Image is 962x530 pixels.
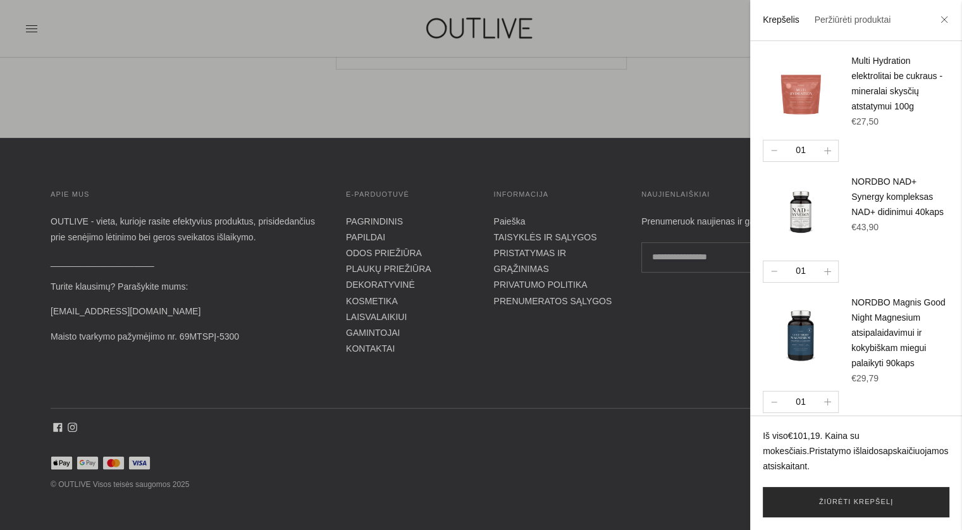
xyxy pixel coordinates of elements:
[763,487,949,517] a: Žiūrėti krepšelį
[814,15,891,25] a: Peržiūrėti produktai
[763,54,839,130] img: Multi_Hydration_outlive_200x.png
[763,15,799,25] a: Krepšelis
[851,373,879,383] span: €29,79
[788,431,820,441] span: €101,19
[809,446,883,456] a: Pristatymo išlaidos
[851,176,944,217] a: NORDBO NAD+ Synergy kompleksas NAD+ didinimui 40kaps
[791,144,811,157] div: 01
[791,265,811,278] div: 01
[763,295,839,371] img: GoodNightMagnesium-outlive_200x.png
[763,175,839,250] img: nordbo-nad-synergy-outlive_1_200x.png
[851,56,942,111] a: Multi Hydration elektrolitai be cukraus - mineralai skysčių atstatymui 100g
[851,297,946,368] a: NORDBO Magnis Good Night Magnesium atsipalaidavimui ir kokybiškam miegui palaikyti 90kaps
[851,116,879,126] span: €27,50
[851,222,879,232] span: €43,90
[763,429,949,474] p: Iš viso . Kaina su mokesčiais. apskaičiuojamos atsiskaitant.
[791,395,811,409] div: 01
